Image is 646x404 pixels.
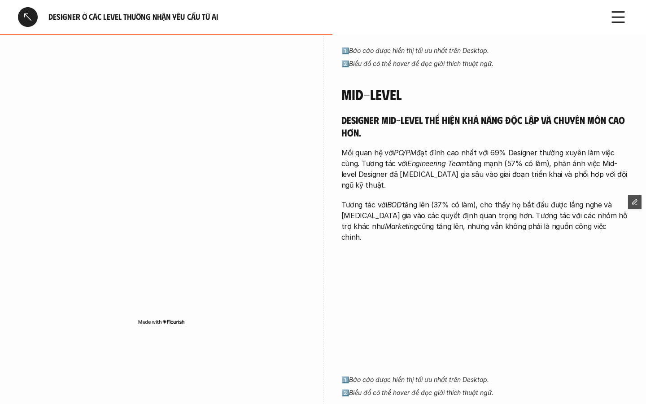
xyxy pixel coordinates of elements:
h6: Designer ở các level thường nhận yêu cầu từ ai [48,12,598,22]
p: Tương tác với tăng lên (37% có làm), cho thấy họ bắt đầu được lắng nghe và [MEDICAL_DATA] gia vào... [341,199,629,242]
em: Báo cáo được hiển thị tối ưu nhất trên Desktop. [349,376,489,383]
em: Biểu đồ có thể hover để đọc giải thích thuật ngữ. [349,389,493,396]
em: Engineering Team [407,159,466,168]
iframe: Interactive or visual content [18,47,305,316]
em: PO/PM [394,148,416,157]
em: Biểu đồ có thể hover để đọc giải thích thuật ngữ. [349,60,493,67]
p: 1️⃣ [341,376,629,384]
p: Mối quan hệ với đạt đỉnh cao nhất với 69% Designer thường xuyên làm việc cùng. Tương tác với tăng... [341,147,629,190]
h4: Mid-level [341,86,629,103]
em: BOD [387,200,402,209]
img: Made with Flourish [138,318,185,325]
em: Báo cáo được hiển thị tối ưu nhất trên Desktop. [349,47,489,54]
p: 2️⃣ [341,389,629,397]
h5: Designer Mid-level thể hiện khả năng độc lập và chuyên môn cao hơn. [341,114,629,138]
em: Marketing [385,222,418,231]
button: Edit Framer Content [628,195,642,209]
p: 1️⃣ [341,47,629,55]
p: 2️⃣ [341,60,629,68]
